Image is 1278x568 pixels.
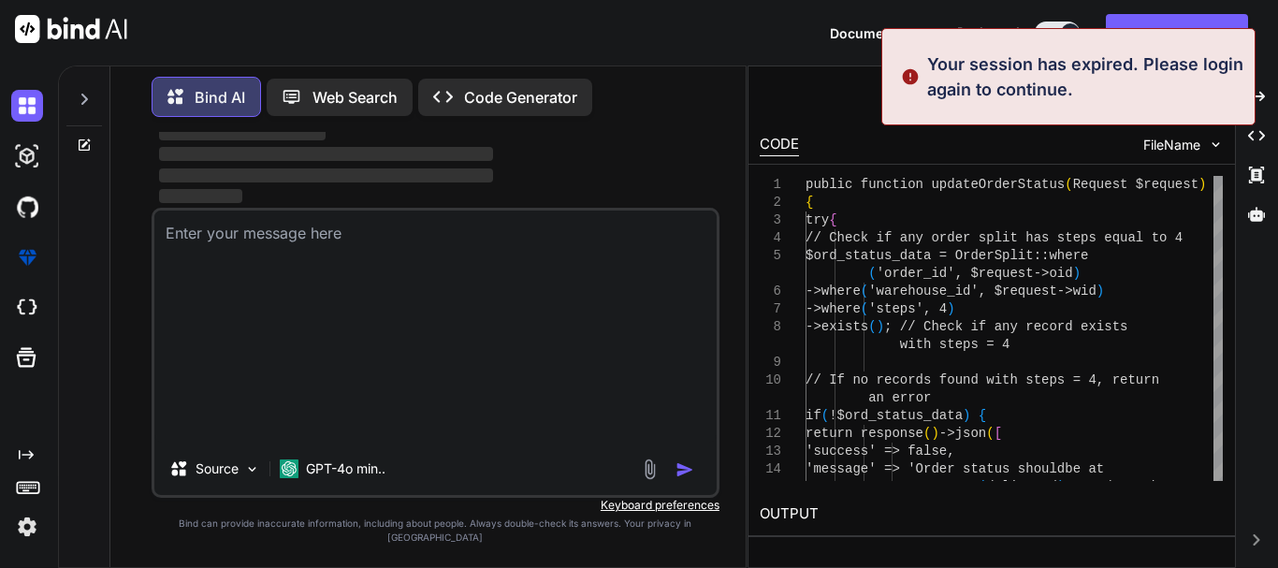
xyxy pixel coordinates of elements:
[760,371,781,389] div: 10
[900,337,1010,352] span: with steps = 4
[806,195,813,210] span: {
[995,426,1002,441] span: [
[1198,177,1206,192] span: )
[806,319,868,334] span: ->exists
[830,23,929,43] button: Documentation
[195,86,245,109] p: Bind AI
[868,390,931,405] span: an error
[1073,177,1198,192] span: Request $request
[11,191,43,223] img: githubDark
[963,408,970,423] span: )
[312,86,398,109] p: Web Search
[159,126,327,140] span: ‌
[11,140,43,172] img: darkAi-studio
[639,459,661,480] img: attachment
[877,319,884,334] span: )
[884,319,1127,334] span: ; // Check if any record exists
[760,354,781,371] div: 9
[1065,479,1229,494] span: to update the status.
[1065,177,1072,192] span: (
[11,90,43,122] img: darkChat
[1208,137,1224,153] img: chevron down
[760,443,781,460] div: 13
[861,284,868,299] span: (
[806,408,821,423] span: if
[931,479,978,494] span: step 4
[979,479,986,494] span: (
[1065,461,1104,476] span: be at
[760,283,781,300] div: 6
[806,212,829,227] span: try
[806,444,955,459] span: 'success' => false,
[464,86,577,109] p: Code Generator
[868,284,1096,299] span: 'warehouse_id', $request->wid
[806,230,1136,245] span: // Check if any order split has steps equa
[760,425,781,443] div: 12
[760,194,781,211] div: 2
[760,176,781,194] div: 1
[196,459,239,478] p: Source
[806,284,861,299] span: ->where
[306,459,385,478] p: GPT-4o min..
[760,300,781,318] div: 7
[280,459,298,478] img: GPT-4o mini
[11,241,43,273] img: premium
[760,407,781,425] div: 11
[927,51,1243,102] p: Your session has expired. Please login again to continue.
[868,266,876,281] span: (
[986,479,1057,494] span: delivered
[806,248,1088,263] span: $ord_status_data = OrderSplit::where
[957,23,1027,42] span: Dark mode
[829,212,836,227] span: {
[1106,14,1248,51] button: Add API Keys
[901,51,920,102] img: alert
[861,301,868,316] span: (
[748,492,1235,536] h2: OUTPUT
[152,517,719,545] p: Bind can provide inaccurate information, including about people. Always double-check its answers....
[15,15,127,43] img: Bind AI
[806,426,923,441] span: return response
[159,147,493,161] span: ‌
[979,408,986,423] span: {
[675,460,694,479] img: icon
[760,318,781,336] div: 8
[1073,266,1081,281] span: )
[806,301,861,316] span: ->where
[760,134,799,156] div: CODE
[806,372,1136,387] span: // If no records found with steps = 4, ret
[154,211,717,443] textarea: we have the orderSpilit table with columns order_id order_item_id product_variation_id split_quan...
[152,498,719,513] p: Keyboard preferences
[986,426,994,441] span: (
[931,426,938,441] span: )
[877,266,1073,281] span: 'order_id', $request->oid
[244,461,260,477] img: Pick Models
[1136,230,1183,245] span: l to 4
[159,168,493,182] span: ‌
[760,247,781,265] div: 5
[760,460,781,478] div: 14
[1136,372,1159,387] span: urn
[947,301,954,316] span: )
[1057,479,1065,494] span: )
[760,211,781,229] div: 3
[939,426,986,441] span: ->json
[830,25,929,41] span: Documentation
[806,177,1065,192] span: public function updateOrderStatus
[1096,284,1104,299] span: )
[868,301,947,316] span: 'steps', 4
[159,189,242,203] span: ‌
[806,461,1065,476] span: 'message' => 'Order status should
[760,229,781,247] div: 4
[868,319,876,334] span: (
[1143,136,1200,154] span: FileName
[11,292,43,324] img: cloudideIcon
[829,408,963,423] span: !$ord_status_data
[11,511,43,543] img: settings
[923,426,931,441] span: (
[821,408,829,423] span: (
